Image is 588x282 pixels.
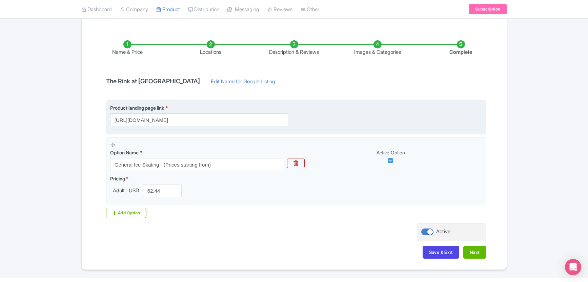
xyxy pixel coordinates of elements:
li: Images & Categories [336,40,419,56]
li: Locations [169,40,252,56]
input: Option Name [110,158,284,171]
input: Product landing page link [110,113,288,126]
span: USD [127,187,140,195]
span: Product landing page link [110,105,164,111]
span: Active Option [377,150,405,155]
a: Subscription [469,4,507,14]
li: Complete [419,40,503,56]
button: Next [463,246,486,259]
div: Active [436,228,450,236]
span: Option Name [110,150,139,155]
div: Open Intercom Messenger [565,259,581,275]
a: Edit Name for Google Listing [204,78,282,89]
div: Add Option [106,208,147,218]
button: Save & Exit [423,246,459,259]
input: 0.00 [143,184,182,197]
li: Description & Reviews [252,40,336,56]
span: Adult [110,187,127,195]
li: Name & Price [86,40,169,56]
h4: The Rink at [GEOGRAPHIC_DATA] [102,78,204,85]
span: Pricing [110,176,125,181]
